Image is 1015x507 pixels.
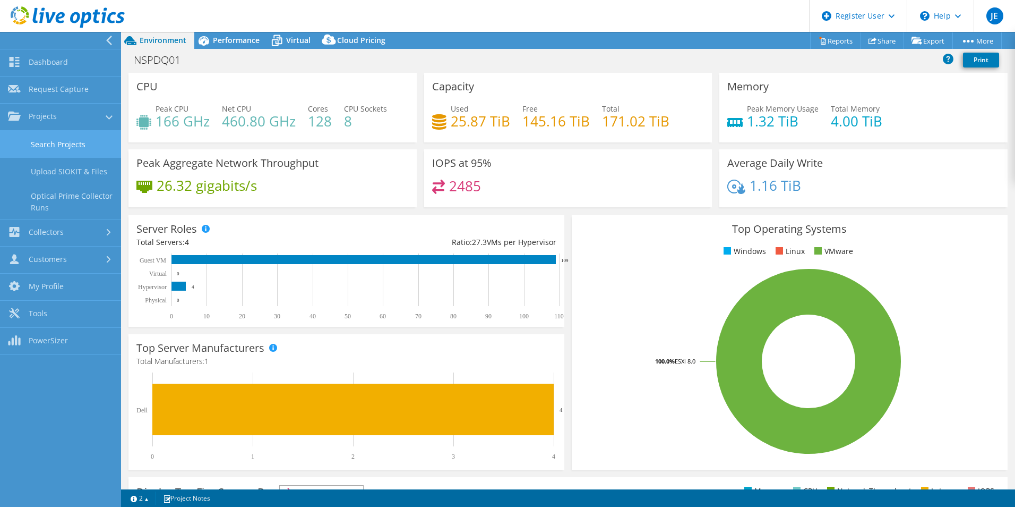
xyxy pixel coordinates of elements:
text: Hypervisor [138,283,167,291]
text: 4 [192,284,194,290]
span: CPU Sockets [344,104,387,114]
h4: 166 GHz [156,115,210,127]
h4: 26.32 gigabits/s [157,180,257,191]
a: More [952,32,1002,49]
text: 0 [170,312,173,320]
text: 0 [177,271,179,276]
span: Cloud Pricing [337,35,385,45]
text: 70 [415,312,422,320]
a: Share [861,32,904,49]
h3: Capacity [432,81,474,92]
text: Dell [136,407,148,414]
div: Ratio: VMs per Hypervisor [346,236,556,248]
a: 2 [123,492,156,505]
h4: 8 [344,115,387,127]
a: Export [904,32,953,49]
h4: Total Manufacturers: [136,356,556,367]
h4: 171.02 TiB [602,115,669,127]
span: JE [986,7,1003,24]
a: Project Notes [156,492,218,505]
span: Total Memory [831,104,880,114]
text: Virtual [149,270,167,277]
text: 0 [151,453,154,460]
li: CPU [790,485,818,497]
text: 109 [561,258,569,263]
span: Environment [140,35,186,45]
h4: 460.80 GHz [222,115,296,127]
text: 40 [309,312,316,320]
h4: 2485 [449,180,481,192]
text: 0 [177,298,179,303]
text: 80 [450,312,457,320]
text: 2 [351,453,355,460]
div: Total Servers: [136,236,346,248]
li: Latency [918,485,958,497]
text: Physical [145,297,167,304]
text: 20 [239,312,245,320]
a: Reports [810,32,861,49]
a: Print [963,53,999,67]
li: Network Throughput [824,485,911,497]
h3: IOPS at 95% [432,157,492,169]
span: Used [451,104,469,114]
li: Memory [742,485,784,497]
text: Guest VM [140,257,166,264]
text: 30 [274,312,280,320]
h3: CPU [136,81,158,92]
li: IOPS [965,485,994,497]
h4: 128 [308,115,332,127]
span: Performance [213,35,260,45]
text: 4 [552,453,555,460]
text: 60 [380,312,386,320]
span: Peak CPU [156,104,188,114]
h3: Top Operating Systems [580,223,1000,235]
h3: Average Daily Write [727,157,823,169]
h3: Peak Aggregate Network Throughput [136,157,319,169]
svg: \n [920,11,930,21]
tspan: ESXi 8.0 [675,357,695,365]
h4: 1.16 TiB [750,180,801,191]
span: 1 [204,356,209,366]
li: Windows [721,246,766,257]
tspan: 100.0% [655,357,675,365]
h3: Server Roles [136,223,197,235]
span: Total [602,104,620,114]
span: Peak Memory Usage [747,104,819,114]
text: 50 [345,312,351,320]
span: Cores [308,104,328,114]
li: Linux [773,246,805,257]
h4: 1.32 TiB [747,115,819,127]
h4: 4.00 TiB [831,115,882,127]
span: Net CPU [222,104,251,114]
h3: Memory [727,81,769,92]
text: 90 [485,312,492,320]
span: Free [522,104,538,114]
text: 110 [554,312,564,320]
h1: NSPDQ01 [129,54,197,66]
span: Virtual [286,35,311,45]
h4: 25.87 TiB [451,115,510,127]
li: VMware [812,246,853,257]
text: 4 [560,407,563,413]
text: 1 [251,453,254,460]
h3: Top Server Manufacturers [136,342,264,354]
span: 27.3 [472,237,487,247]
text: 3 [452,453,455,460]
text: 10 [203,312,210,320]
h4: 145.16 TiB [522,115,590,127]
span: IOPS [280,486,363,498]
span: 4 [185,237,189,247]
text: 100 [519,312,529,320]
